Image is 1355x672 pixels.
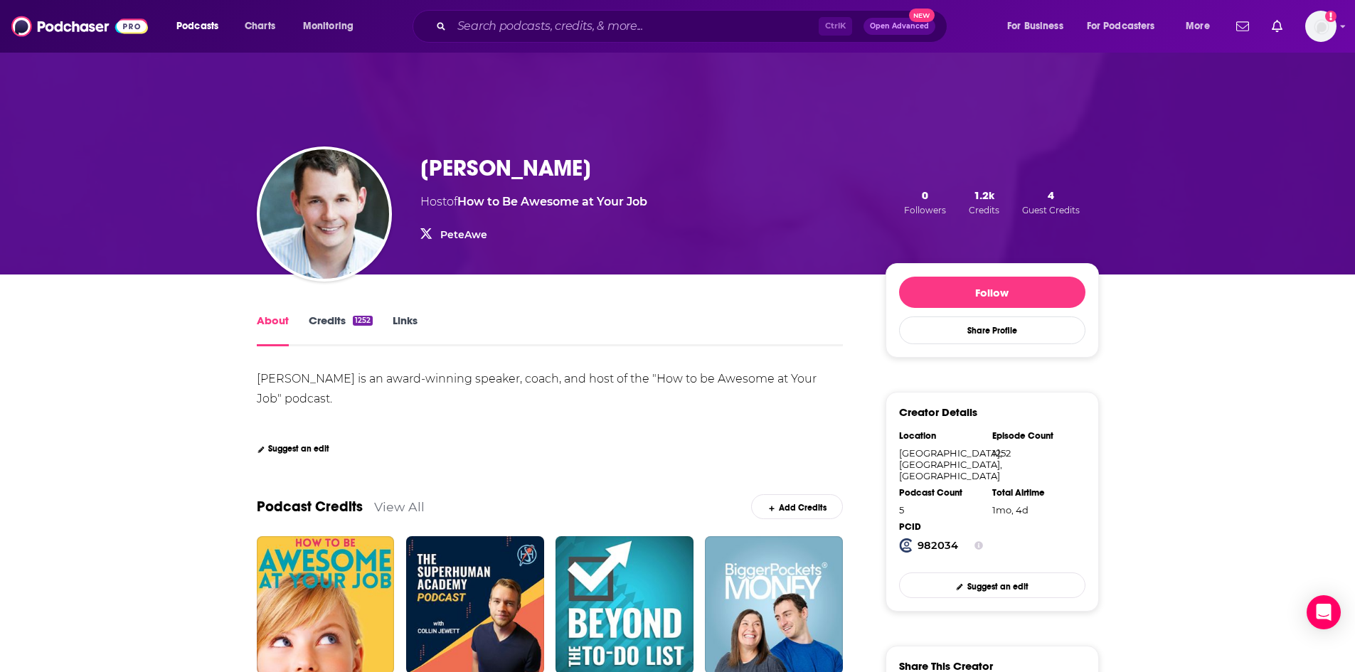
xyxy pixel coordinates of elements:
[309,314,373,346] a: Credits1252
[899,538,913,553] img: Podchaser Creator ID logo
[457,195,647,208] a: How to Be Awesome at Your Job
[1176,15,1228,38] button: open menu
[751,494,843,519] a: Add Credits
[440,228,487,241] a: PeteAwe
[260,149,389,279] img: Pete Mockaitis
[899,487,983,498] div: Podcast Count
[1307,595,1341,629] div: Open Intercom Messenger
[257,498,363,516] a: Podcast Credits
[393,314,418,346] a: Links
[899,430,983,442] div: Location
[257,372,819,405] div: [PERSON_NAME] is an award-winning speaker, coach, and host of the "How to be Awesome at Your Job"...
[245,16,275,36] span: Charts
[303,16,354,36] span: Monitoring
[997,15,1081,38] button: open menu
[1087,16,1155,36] span: For Podcasters
[965,188,1004,216] button: 1.2kCredits
[899,504,983,516] div: 5
[1266,14,1288,38] a: Show notifications dropdown
[1022,205,1080,215] span: Guest Credits
[11,13,148,40] img: Podchaser - Follow, Share and Rate Podcasts
[918,539,958,552] strong: 982034
[992,430,1076,442] div: Episode Count
[904,205,946,215] span: Followers
[420,195,447,208] span: Host
[870,23,929,30] span: Open Advanced
[819,17,852,36] span: Ctrl K
[1305,11,1337,42] img: User Profile
[447,195,647,208] span: of
[922,188,928,202] span: 0
[899,447,983,481] div: [GEOGRAPHIC_DATA], [GEOGRAPHIC_DATA], [GEOGRAPHIC_DATA]
[1305,11,1337,42] span: Logged in as megcassidy
[899,277,1085,308] button: Follow
[899,405,977,419] h3: Creator Details
[420,154,591,182] h1: [PERSON_NAME]
[257,314,289,346] a: About
[1018,188,1084,216] button: 4Guest Credits
[969,205,999,215] span: Credits
[1231,14,1255,38] a: Show notifications dropdown
[1325,11,1337,22] svg: Add a profile image
[353,316,373,326] div: 1252
[974,188,994,202] span: 1.2k
[452,15,819,38] input: Search podcasts, credits, & more...
[166,15,237,38] button: open menu
[992,487,1076,498] div: Total Airtime
[899,521,983,533] div: PCID
[900,188,950,216] button: 0Followers
[1007,16,1063,36] span: For Business
[899,316,1085,344] button: Share Profile
[1078,15,1176,38] button: open menu
[974,538,983,553] button: Show Info
[374,499,425,514] a: View All
[1186,16,1210,36] span: More
[992,447,1076,459] div: 1252
[992,504,1029,516] span: 834 hours, 27 minutes, 51 seconds
[864,18,935,35] button: Open AdvancedNew
[1048,188,1054,202] span: 4
[176,16,218,36] span: Podcasts
[909,9,935,22] span: New
[1305,11,1337,42] button: Show profile menu
[426,10,961,43] div: Search podcasts, credits, & more...
[899,572,1085,597] a: Suggest an edit
[235,15,284,38] a: Charts
[257,444,330,454] a: Suggest an edit
[293,15,372,38] button: open menu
